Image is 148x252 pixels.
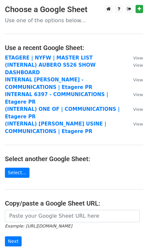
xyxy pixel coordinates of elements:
small: View [133,63,143,68]
small: View [133,56,143,60]
h4: Use a recent Google Sheet: [5,44,143,52]
small: View [133,122,143,126]
a: ETAGERE | NYFW | MASTER LIST [5,55,93,61]
a: View [127,55,143,61]
a: View [127,92,143,97]
h4: Copy/paste a Google Sheet URL: [5,199,143,207]
small: View [133,77,143,82]
a: (INTERNAL) AUBERO SS26 SHOW DASHBOARD [5,62,96,76]
a: (INTERNAL) ONE OF | COMMUNICATIONS | Etagere PR [5,106,120,120]
a: INTERNAL [PERSON_NAME] - COMMUNICATIONS | Etagere PR [5,77,92,90]
h4: Select another Google Sheet: [5,155,143,163]
a: (INTERNAL) [PERSON_NAME] USINE | COMMUNICATIONS | Etagere PR [5,121,106,134]
small: Example: [URL][DOMAIN_NAME] [5,224,72,228]
a: Select... [5,168,29,178]
a: View [127,121,143,127]
input: Paste your Google Sheet URL here [5,210,140,222]
a: View [127,106,143,112]
a: View [127,77,143,83]
small: View [133,107,143,112]
h3: Choose a Google Sheet [5,5,143,14]
small: View [133,92,143,97]
p: Use one of the options below... [5,17,143,24]
a: View [127,62,143,68]
a: INTERNAL 6397 - COMMUNICATIONS | Etagere PR [5,92,108,105]
input: Next [5,236,22,246]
